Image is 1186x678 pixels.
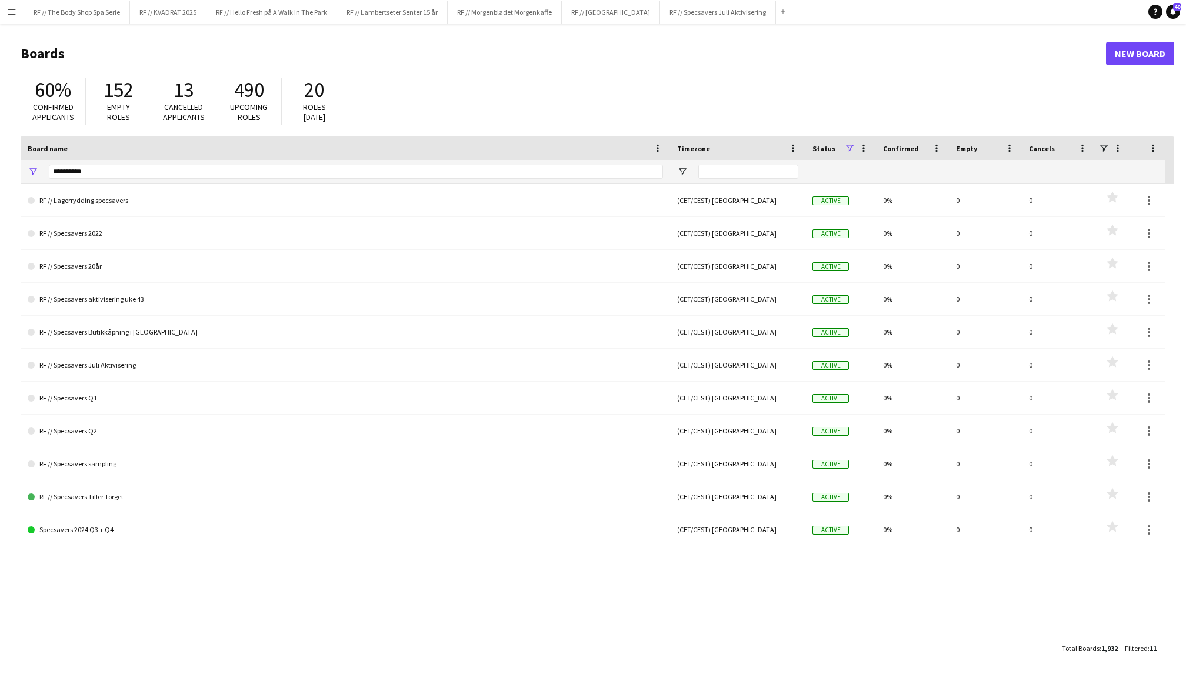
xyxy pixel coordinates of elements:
[677,144,710,153] span: Timezone
[337,1,448,24] button: RF // Lambertseter Senter 15 år
[49,165,663,179] input: Board name Filter Input
[876,480,949,513] div: 0%
[812,493,849,502] span: Active
[1022,283,1095,315] div: 0
[28,513,663,546] a: Specsavers 2024 Q3 + Q4
[876,382,949,414] div: 0%
[876,349,949,381] div: 0%
[1062,637,1118,660] div: :
[28,415,663,447] a: RF // Specsavers Q2
[670,513,805,546] div: (CET/CEST) [GEOGRAPHIC_DATA]
[1029,144,1055,153] span: Cancels
[28,382,663,415] a: RF // Specsavers Q1
[1166,5,1180,19] a: 40
[812,144,835,153] span: Status
[28,349,663,382] a: RF // Specsavers Juli Aktivisering
[670,283,805,315] div: (CET/CEST) [GEOGRAPHIC_DATA]
[107,102,130,122] span: Empty roles
[949,480,1022,513] div: 0
[876,283,949,315] div: 0%
[562,1,660,24] button: RF // [GEOGRAPHIC_DATA]
[1022,447,1095,480] div: 0
[21,45,1106,62] h1: Boards
[812,229,849,238] span: Active
[812,427,849,436] span: Active
[949,513,1022,546] div: 0
[28,316,663,349] a: RF // Specsavers Butikkåpning i [GEOGRAPHIC_DATA]
[28,217,663,250] a: RF // Specsavers 2022
[1101,644,1118,653] span: 1,932
[876,316,949,348] div: 0%
[949,250,1022,282] div: 0
[812,526,849,535] span: Active
[812,460,849,469] span: Active
[303,102,326,122] span: Roles [DATE]
[876,184,949,216] div: 0%
[812,361,849,370] span: Active
[163,102,205,122] span: Cancelled applicants
[28,250,663,283] a: RF // Specsavers 20år
[812,196,849,205] span: Active
[24,1,130,24] button: RF // The Body Shop Spa Serie
[876,513,949,546] div: 0%
[1022,316,1095,348] div: 0
[670,415,805,447] div: (CET/CEST) [GEOGRAPHIC_DATA]
[28,283,663,316] a: RF // Specsavers aktivisering uke 43
[876,217,949,249] div: 0%
[230,102,268,122] span: Upcoming roles
[1022,349,1095,381] div: 0
[1125,637,1157,660] div: :
[812,262,849,271] span: Active
[1022,250,1095,282] div: 0
[1022,415,1095,447] div: 0
[949,349,1022,381] div: 0
[670,217,805,249] div: (CET/CEST) [GEOGRAPHIC_DATA]
[883,144,919,153] span: Confirmed
[949,382,1022,414] div: 0
[949,316,1022,348] div: 0
[1150,644,1157,653] span: 11
[949,184,1022,216] div: 0
[670,349,805,381] div: (CET/CEST) [GEOGRAPHIC_DATA]
[670,382,805,414] div: (CET/CEST) [GEOGRAPHIC_DATA]
[28,144,68,153] span: Board name
[670,184,805,216] div: (CET/CEST) [GEOGRAPHIC_DATA]
[949,217,1022,249] div: 0
[812,328,849,337] span: Active
[28,184,663,217] a: RF // Lagerrydding specsavers
[670,316,805,348] div: (CET/CEST) [GEOGRAPHIC_DATA]
[35,77,71,103] span: 60%
[28,480,663,513] a: RF // Specsavers Tiller Torget
[670,480,805,513] div: (CET/CEST) [GEOGRAPHIC_DATA]
[1022,513,1095,546] div: 0
[32,102,74,122] span: Confirmed applicants
[1125,644,1148,653] span: Filtered
[448,1,562,24] button: RF // Morgenbladet Morgenkaffe
[949,447,1022,480] div: 0
[234,77,264,103] span: 490
[1022,184,1095,216] div: 0
[206,1,337,24] button: RF // Hello Fresh på A Walk In The Park
[130,1,206,24] button: RF // KVADRAT 2025
[1106,42,1174,65] a: New Board
[956,144,977,153] span: Empty
[876,447,949,480] div: 0%
[812,295,849,304] span: Active
[1173,3,1181,11] span: 40
[812,394,849,403] span: Active
[949,415,1022,447] div: 0
[677,166,688,177] button: Open Filter Menu
[670,447,805,480] div: (CET/CEST) [GEOGRAPHIC_DATA]
[1022,217,1095,249] div: 0
[28,447,663,480] a: RF // Specsavers sampling
[28,166,38,177] button: Open Filter Menu
[660,1,776,24] button: RF // Specsavers Juli Aktivisering
[174,77,194,103] span: 13
[1022,382,1095,414] div: 0
[876,250,949,282] div: 0%
[949,283,1022,315] div: 0
[104,77,134,103] span: 152
[876,415,949,447] div: 0%
[1062,644,1100,653] span: Total Boards
[698,165,798,179] input: Timezone Filter Input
